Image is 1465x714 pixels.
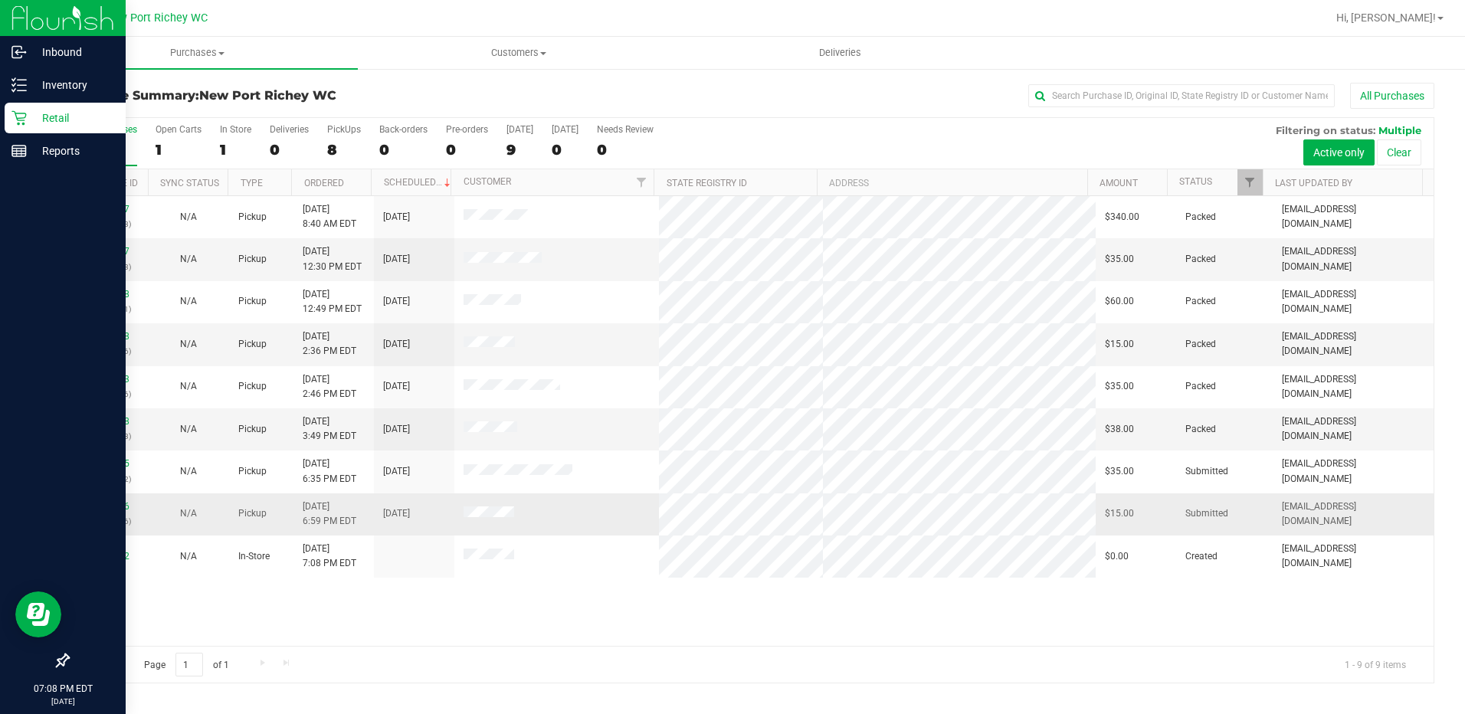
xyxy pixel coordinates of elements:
[303,372,356,401] span: [DATE] 2:46 PM EDT
[464,176,511,187] a: Customer
[1282,202,1424,231] span: [EMAIL_ADDRESS][DOMAIN_NAME]
[1105,294,1134,309] span: $60.00
[15,591,61,637] iframe: Resource center
[11,143,27,159] inline-svg: Reports
[180,211,197,222] span: Not Applicable
[304,178,344,188] a: Ordered
[27,142,119,160] p: Reports
[1282,244,1424,273] span: [EMAIL_ADDRESS][DOMAIN_NAME]
[303,542,356,571] span: [DATE] 7:08 PM EDT
[667,178,747,188] a: State Registry ID
[180,466,197,477] span: Not Applicable
[27,109,119,127] p: Retail
[1332,653,1418,676] span: 1 - 9 of 9 items
[1185,294,1216,309] span: Packed
[238,294,267,309] span: Pickup
[1282,542,1424,571] span: [EMAIL_ADDRESS][DOMAIN_NAME]
[384,177,454,188] a: Scheduled
[180,551,197,562] span: Not Applicable
[238,422,267,437] span: Pickup
[383,294,410,309] span: [DATE]
[327,124,361,135] div: PickUps
[156,124,202,135] div: Open Carts
[1185,464,1228,479] span: Submitted
[1105,337,1134,352] span: $15.00
[180,506,197,521] button: N/A
[383,379,410,394] span: [DATE]
[180,424,197,434] span: Not Applicable
[241,178,263,188] a: Type
[238,549,270,564] span: In-Store
[359,46,678,60] span: Customers
[67,89,523,103] h3: Purchase Summary:
[1105,252,1134,267] span: $35.00
[680,37,1001,69] a: Deliveries
[238,337,267,352] span: Pickup
[1100,178,1138,188] a: Amount
[1185,252,1216,267] span: Packed
[303,414,356,444] span: [DATE] 3:49 PM EDT
[270,141,309,159] div: 0
[180,296,197,306] span: Not Applicable
[1105,422,1134,437] span: $38.00
[1282,287,1424,316] span: [EMAIL_ADDRESS][DOMAIN_NAME]
[1185,337,1216,352] span: Packed
[180,549,197,564] button: N/A
[1275,178,1352,188] a: Last Updated By
[180,294,197,309] button: N/A
[358,37,679,69] a: Customers
[552,141,578,159] div: 0
[220,141,251,159] div: 1
[506,124,533,135] div: [DATE]
[597,124,654,135] div: Needs Review
[105,11,208,25] span: New Port Richey WC
[11,77,27,93] inline-svg: Inventory
[798,46,882,60] span: Deliveries
[1336,11,1436,24] span: Hi, [PERSON_NAME]!
[7,682,119,696] p: 07:08 PM EDT
[180,381,197,391] span: Not Applicable
[383,422,410,437] span: [DATE]
[1185,379,1216,394] span: Packed
[180,508,197,519] span: Not Applicable
[383,252,410,267] span: [DATE]
[1105,549,1129,564] span: $0.00
[1350,83,1434,109] button: All Purchases
[1282,499,1424,529] span: [EMAIL_ADDRESS][DOMAIN_NAME]
[199,88,336,103] span: New Port Richey WC
[180,254,197,264] span: Not Applicable
[379,141,428,159] div: 0
[180,339,197,349] span: Not Applicable
[1378,124,1421,136] span: Multiple
[180,337,197,352] button: N/A
[1303,139,1375,165] button: Active only
[156,141,202,159] div: 1
[180,379,197,394] button: N/A
[180,210,197,224] button: N/A
[1276,124,1375,136] span: Filtering on status:
[7,696,119,707] p: [DATE]
[506,141,533,159] div: 9
[160,178,219,188] a: Sync Status
[303,202,356,231] span: [DATE] 8:40 AM EDT
[1105,210,1139,224] span: $340.00
[379,124,428,135] div: Back-orders
[383,337,410,352] span: [DATE]
[11,110,27,126] inline-svg: Retail
[817,169,1087,196] th: Address
[180,252,197,267] button: N/A
[175,653,203,676] input: 1
[1105,379,1134,394] span: $35.00
[270,124,309,135] div: Deliveries
[327,141,361,159] div: 8
[131,653,241,676] span: Page of 1
[27,76,119,94] p: Inventory
[303,287,362,316] span: [DATE] 12:49 PM EDT
[303,244,362,273] span: [DATE] 12:30 PM EDT
[628,169,654,195] a: Filter
[303,499,356,529] span: [DATE] 6:59 PM EDT
[27,43,119,61] p: Inbound
[1282,414,1424,444] span: [EMAIL_ADDRESS][DOMAIN_NAME]
[597,141,654,159] div: 0
[1282,329,1424,359] span: [EMAIL_ADDRESS][DOMAIN_NAME]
